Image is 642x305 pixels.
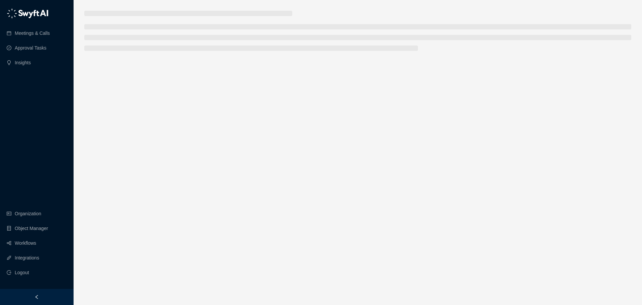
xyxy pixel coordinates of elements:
span: left [34,295,39,299]
a: Object Manager [15,222,48,235]
a: Approval Tasks [15,41,46,55]
span: Logout [15,266,29,279]
span: logout [7,270,11,275]
a: Meetings & Calls [15,26,50,40]
a: Workflows [15,236,36,250]
img: logo-05li4sbe.png [7,8,48,18]
a: Organization [15,207,41,220]
a: Insights [15,56,31,69]
a: Integrations [15,251,39,264]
